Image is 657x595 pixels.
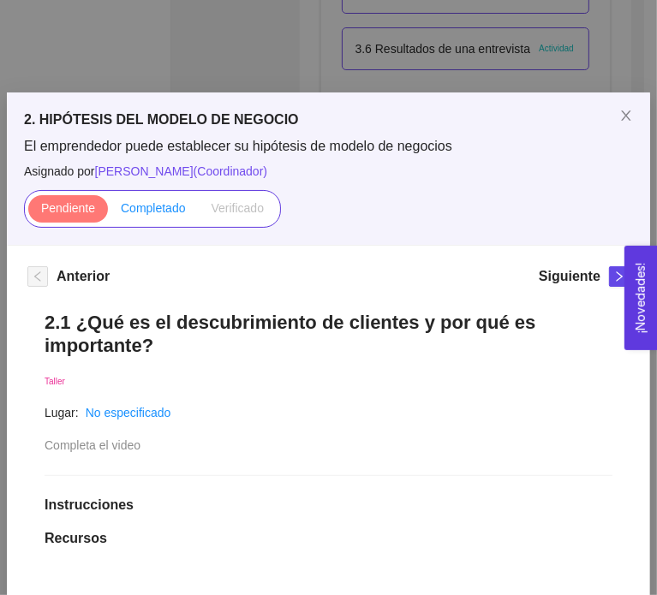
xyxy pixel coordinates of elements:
[24,162,633,181] span: Asignado por
[45,403,79,422] article: Lugar:
[45,377,65,386] span: Taller
[619,109,633,122] span: close
[624,246,657,350] button: Open Feedback Widget
[24,110,633,130] h5: 2. HIPÓTESIS DEL MODELO DE NEGOCIO
[86,406,171,419] a: No especificado
[539,266,600,287] h5: Siguiente
[24,137,633,156] span: El emprendedor puede establecer su hipótesis de modelo de negocios
[95,164,268,178] span: [PERSON_NAME] ( Coordinador )
[45,530,612,547] h1: Recursos
[121,201,186,215] span: Completado
[45,497,612,514] h1: Instrucciones
[610,271,629,283] span: right
[45,438,140,452] span: Completa el video
[212,201,264,215] span: Verificado
[602,92,650,140] button: Close
[41,201,95,215] span: Pendiente
[45,311,612,357] h1: 2.1 ¿Qué es el descubrimiento de clientes y por qué es importante?
[27,266,48,287] button: left
[57,266,110,287] h5: Anterior
[609,266,630,287] button: right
